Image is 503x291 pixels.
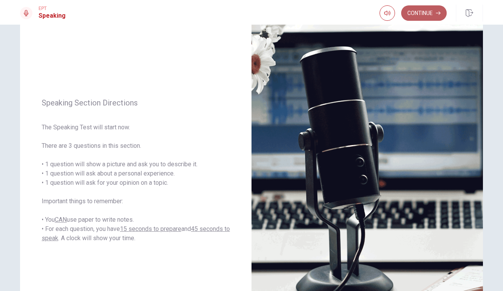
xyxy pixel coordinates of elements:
u: 15 seconds to prepare [120,225,181,232]
h1: Speaking [39,11,66,20]
span: The Speaking Test will start now. There are 3 questions in this section. • 1 question will show a... [42,123,230,243]
span: EPT [39,6,66,11]
button: Continue [401,5,447,21]
u: CAN [55,216,67,223]
span: Speaking Section Directions [42,98,230,107]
